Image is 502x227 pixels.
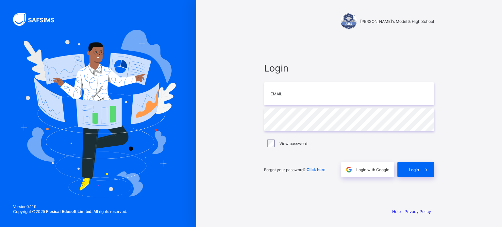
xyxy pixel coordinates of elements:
[405,209,431,214] a: Privacy Policy
[13,209,127,214] span: Copyright © 2025 All rights reserved.
[20,30,176,197] img: Hero Image
[392,209,401,214] a: Help
[13,204,127,209] span: Version 0.1.19
[307,167,325,172] a: Click here
[409,167,419,172] span: Login
[46,209,92,214] strong: Flexisaf Edusoft Limited.
[264,167,325,172] span: Forgot your password?
[360,19,434,24] span: [PERSON_NAME]'s Model & High School
[307,168,325,172] span: Click here
[264,62,434,74] span: Login
[356,167,389,172] span: Login with Google
[345,166,353,173] img: google.396cfc9801f0270233282035f929180a.svg
[279,141,307,146] label: View password
[13,13,62,26] img: SAFSIMS Logo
